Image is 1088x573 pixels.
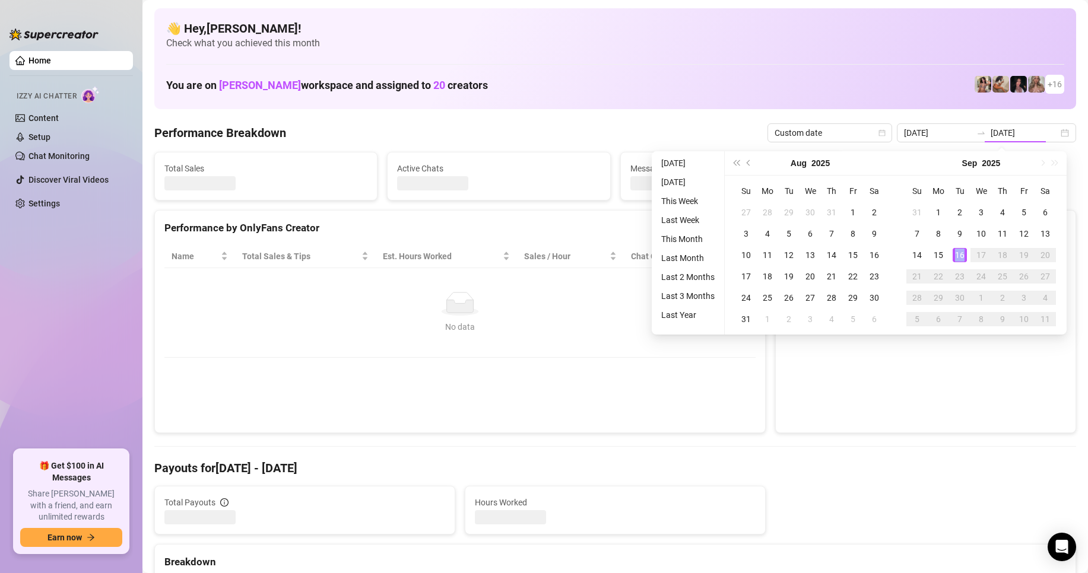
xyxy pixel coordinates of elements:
[20,488,122,523] span: Share [PERSON_NAME] with a friend, and earn unlimited rewards
[28,56,51,65] a: Home
[220,498,229,507] span: info-circle
[154,125,286,141] h4: Performance Breakdown
[1048,78,1062,91] span: + 16
[166,79,488,92] h1: You are on workspace and assigned to creators
[878,129,886,136] span: calendar
[976,128,986,138] span: to
[219,79,301,91] span: [PERSON_NAME]
[20,528,122,547] button: Earn nowarrow-right
[242,250,359,263] span: Total Sales & Tips
[433,79,445,91] span: 20
[28,151,90,161] a: Chat Monitoring
[517,245,624,268] th: Sales / Hour
[166,37,1064,50] span: Check what you achieved this month
[28,132,50,142] a: Setup
[164,554,1066,570] div: Breakdown
[176,320,744,333] div: No data
[20,460,122,483] span: 🎁 Get $100 in AI Messages
[235,245,376,268] th: Total Sales & Tips
[47,533,82,542] span: Earn now
[154,460,1076,476] h4: Payouts for [DATE] - [DATE]
[9,28,99,40] img: logo-BBDzfeDw.svg
[172,250,218,263] span: Name
[17,91,77,102] span: Izzy AI Chatter
[992,76,1009,93] img: Kayla (@kaylathaylababy)
[1010,76,1027,93] img: Baby (@babyyyybellaa)
[785,220,1066,236] div: Sales by OnlyFans Creator
[28,199,60,208] a: Settings
[164,496,215,509] span: Total Payouts
[164,220,756,236] div: Performance by OnlyFans Creator
[904,126,972,139] input: Start date
[991,126,1058,139] input: End date
[631,250,739,263] span: Chat Conversion
[81,86,100,103] img: AI Chatter
[975,76,991,93] img: Avry (@avryjennervip)
[630,162,833,175] span: Messages Sent
[28,113,59,123] a: Content
[1048,533,1076,561] div: Open Intercom Messenger
[624,245,756,268] th: Chat Conversion
[976,128,986,138] span: swap-right
[166,20,1064,37] h4: 👋 Hey, [PERSON_NAME] !
[397,162,600,175] span: Active Chats
[164,162,367,175] span: Total Sales
[775,124,885,142] span: Custom date
[475,496,756,509] span: Hours Worked
[28,175,109,184] a: Discover Viral Videos
[87,533,95,542] span: arrow-right
[1028,76,1045,93] img: Kenzie (@dmaxkenz)
[164,245,235,268] th: Name
[524,250,607,263] span: Sales / Hour
[383,250,500,263] div: Est. Hours Worked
